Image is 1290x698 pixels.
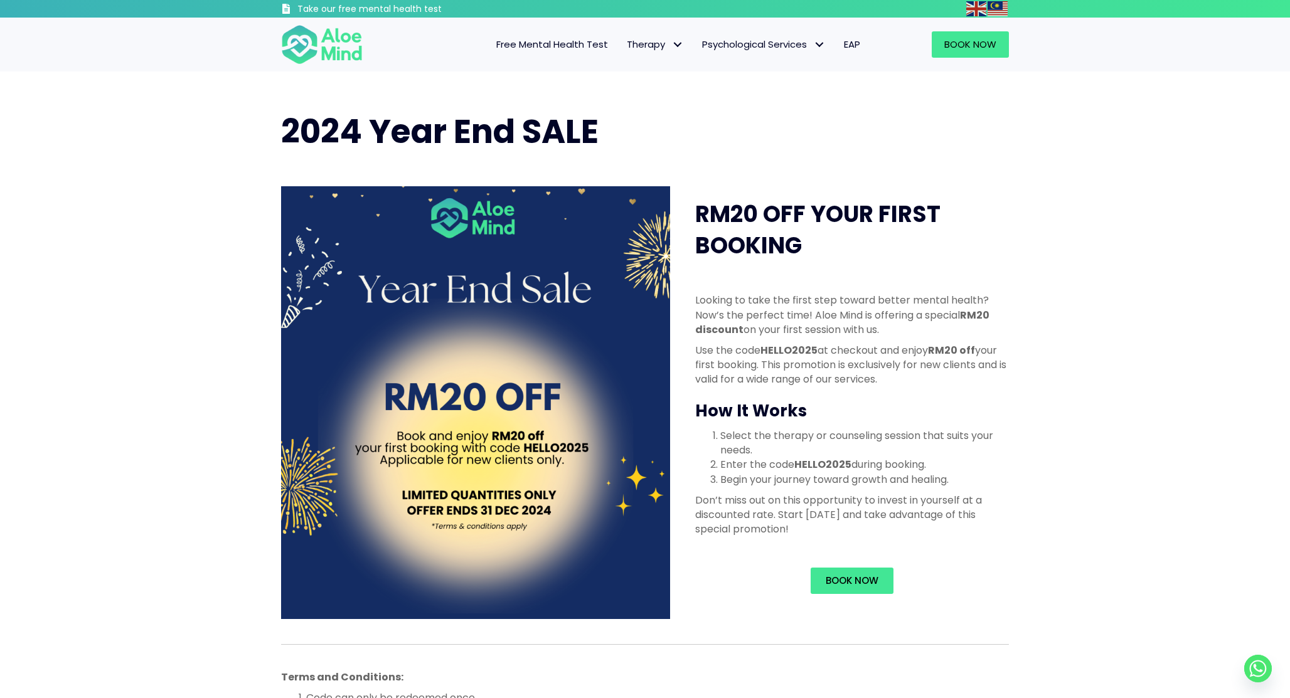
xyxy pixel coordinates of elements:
[695,308,989,337] strong: RM20 discount
[695,199,1009,262] h2: RM20 OFF YOUR FIRST BOOKING
[811,568,893,594] a: Book Now
[281,24,363,65] img: Aloe mind Logo
[617,31,693,58] a: TherapyTherapy: submenu
[668,36,686,54] span: Therapy: submenu
[988,1,1008,16] img: ms
[928,343,975,357] strong: RM20 off
[379,31,870,58] nav: Menu
[627,38,683,51] span: Therapy
[834,31,870,58] a: EAP
[297,3,509,16] h3: Take our free mental health test
[695,293,1009,337] p: Looking to take the first step toward better mental health? Now’s the perfect time! Aloe Mind is ...
[720,457,1009,472] li: Enter the code during booking.
[844,38,860,51] span: EAP
[720,472,1009,487] li: Begin your journey toward growth and healing.
[1244,655,1272,682] a: Whatsapp
[988,1,1009,16] a: Malay
[281,3,509,18] a: Take our free mental health test
[693,31,834,58] a: Psychological ServicesPsychological Services: submenu
[932,31,1009,58] a: Book Now
[826,574,878,587] span: Book Now
[702,38,825,51] span: Psychological Services
[281,670,403,684] strong: Terms and Conditions:
[944,38,996,51] span: Book Now
[695,343,1009,387] p: Use the code at checkout and enjoy your first booking. This promotion is exclusively for new clie...
[810,36,828,54] span: Psychological Services: submenu
[281,186,670,619] img: Aloe Mind Year End Discounts Promo New Client
[966,1,986,16] img: en
[794,457,851,472] strong: HELLO2025
[695,399,807,422] strong: How It Works
[720,428,1009,457] li: Select the therapy or counseling session that suits your needs.
[695,493,1009,537] p: Don’t miss out on this opportunity to invest in yourself at a discounted rate. Start [DATE] and t...
[487,31,617,58] a: Free Mental Health Test
[496,38,608,51] span: Free Mental Health Test
[760,343,818,357] strong: HELLO2025
[281,109,1009,155] h1: 2024 Year End SALE
[966,1,988,16] a: English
